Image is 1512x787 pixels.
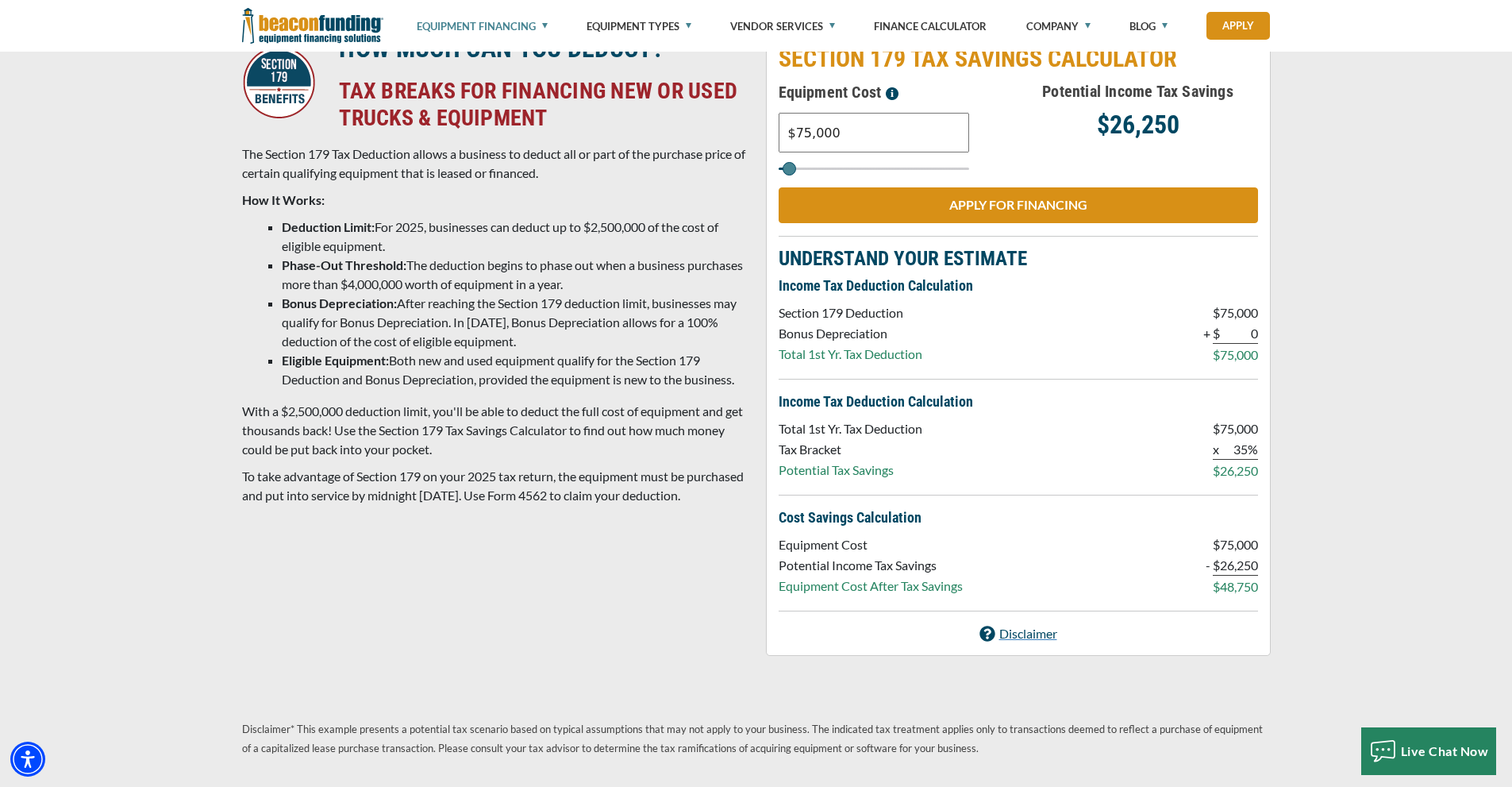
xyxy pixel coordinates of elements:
strong: Eligible Equipment: [282,353,389,368]
div: Accessibility Menu [10,742,45,777]
p: 26,250 [1220,556,1258,576]
span: Live Chat Now [1401,743,1489,758]
li: The deduction begins to phase out when a business purchases more than $4,000,000 worth of equipme... [282,256,747,294]
p: $26,250 [1018,115,1258,134]
strong: Bonus Depreciation: [282,295,397,311]
li: After reaching the Section 179 deduction limit, businesses may qualify for Bonus Depreciation. In... [282,294,747,351]
p: 35% [1220,440,1258,460]
p: 0 [1220,324,1258,344]
p: x [1213,440,1220,460]
p: $ [1213,577,1220,596]
p: $ [1213,461,1220,480]
p: $ [1213,535,1220,554]
p: - [1206,556,1210,575]
p: Disclaimer [999,624,1057,643]
p: 48,750 [1220,577,1258,596]
p: Disclaimer* This example presents a potential tax scenario based on typical assumptions that may ... [242,719,1271,758]
h5: Potential Income Tax Savings [1018,79,1258,103]
button: Live Chat Now [1361,727,1497,775]
p: Tax Bracket [779,440,922,459]
a: Apply [1206,12,1270,40]
p: The Section 179 Tax Deduction allows a business to deduct all or part of the purchase price of ce... [242,145,747,183]
p: To take advantage of Section 179 on your 2025 tax return, the equipment must be purchased and put... [242,467,747,505]
p: 75,000 [1220,345,1258,365]
p: Equipment Cost [779,535,963,554]
p: SECTION 179 TAX SAVINGS CALCULATOR [779,44,1258,73]
strong: Deduction Limit: [282,219,375,234]
p: 26,250 [1220,461,1258,480]
p: Potential Tax Savings [779,461,922,480]
p: Bonus Depreciation [779,324,922,343]
input: Text field [779,113,969,152]
strong: How It Works: [242,192,325,207]
p: Potential Income Tax Savings [779,556,963,575]
p: Section 179 Deduction [779,303,922,322]
img: section-179-tooltip [886,87,898,100]
img: Circular logo featuring "SECTION 179" at the top and "BENEFITS" at the bottom, with a star in the... [243,46,315,118]
p: Income Tax Deduction Calculation [779,392,1258,411]
p: $ [1213,556,1220,576]
a: Disclaimer [979,624,1057,643]
p: UNDERSTAND YOUR ESTIMATE [779,249,1258,268]
p: Total 1st Yr. Tax Deduction [779,345,922,364]
h5: Equipment Cost [779,79,1018,105]
p: $ [1213,324,1220,344]
p: Equipment Cost After Tax Savings [779,577,963,596]
a: APPLY FOR FINANCING [779,187,1258,223]
li: Both new and used equipment qualify for the Section 179 Deduction and Bonus Depreciation, provide... [282,351,747,389]
p: $ [1213,345,1220,365]
p: Total 1st Yr. Tax Deduction [779,419,922,438]
p: + [1203,324,1210,343]
p: 75,000 [1220,419,1258,438]
p: $ [1213,419,1220,438]
strong: Phase-Out Threshold: [282,257,406,272]
p: 75,000 [1220,303,1258,322]
p: Cost Savings Calculation [779,508,1258,527]
li: For 2025, businesses can deduct up to $2,500,000 of the cost of eligible equipment. [282,218,747,256]
p: $ [1213,303,1220,322]
button: Please enter a value between $3,000 and $3,000,000 [881,79,903,105]
input: Select range [779,168,969,170]
p: 75,000 [1220,535,1258,554]
p: With a $2,500,000 deduction limit, you'll be able to deduct the full cost of equipment and get th... [242,402,747,459]
p: Income Tax Deduction Calculation [779,276,1258,295]
h4: TAX BREAKS FOR FINANCING NEW OR USED TRUCKS & EQUIPMENT [339,78,745,132]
